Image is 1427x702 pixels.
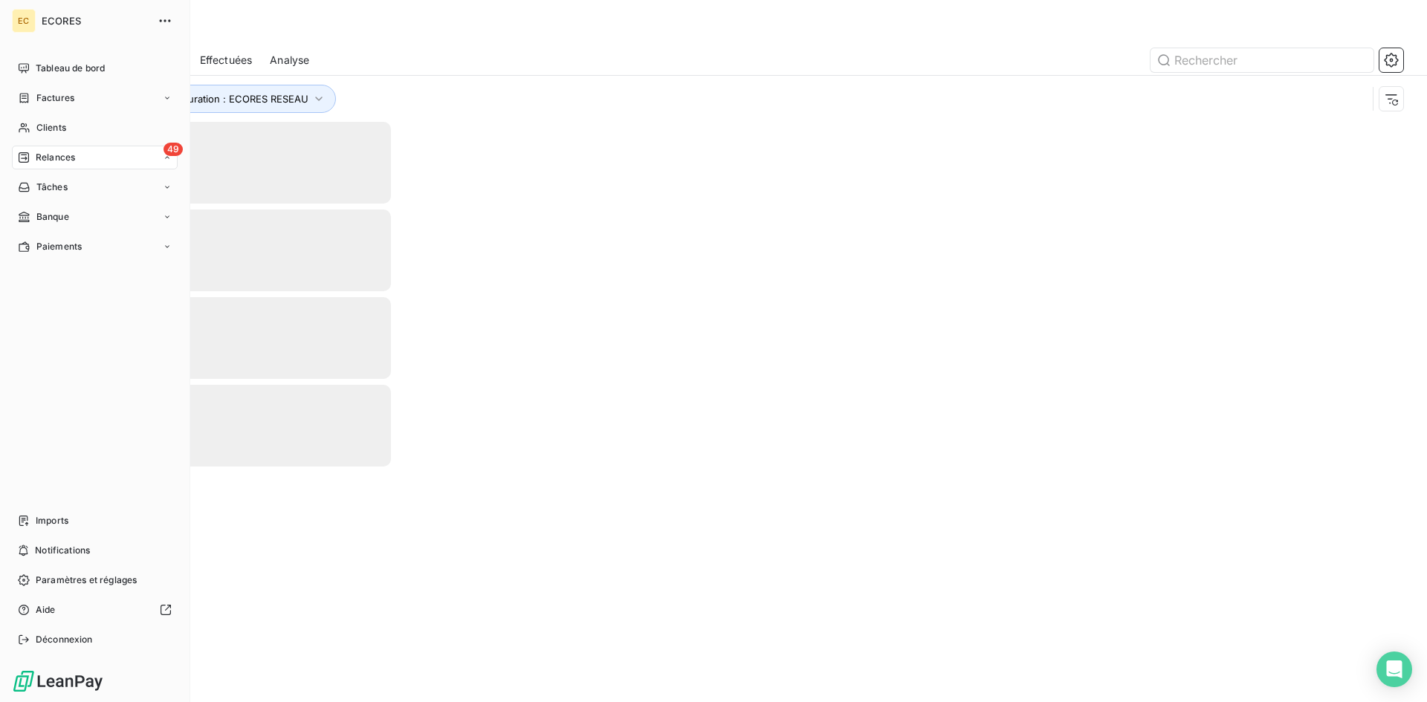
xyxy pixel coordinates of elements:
span: Déconnexion [36,633,93,646]
span: Banque [36,210,69,224]
span: ECORES [42,15,149,27]
span: Tableau de bord [36,62,105,75]
span: Aide [36,603,56,617]
span: 49 [164,143,183,156]
span: Clients [36,121,66,134]
span: Entité de facturation : ECORES RESEAU [127,93,308,105]
span: Tâches [36,181,68,194]
span: Paramètres et réglages [36,573,137,587]
span: Analyse [270,53,309,68]
a: Aide [12,598,178,622]
span: Notifications [35,544,90,557]
span: Factures [36,91,74,105]
input: Rechercher [1151,48,1373,72]
div: Open Intercom Messenger [1376,651,1412,687]
span: Relances [36,151,75,164]
span: Effectuées [200,53,253,68]
img: Logo LeanPay [12,669,104,693]
div: EC [12,9,36,33]
span: Paiements [36,240,82,253]
button: Entité de facturation : ECORES RESEAU [106,85,336,113]
span: Imports [36,514,68,527]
